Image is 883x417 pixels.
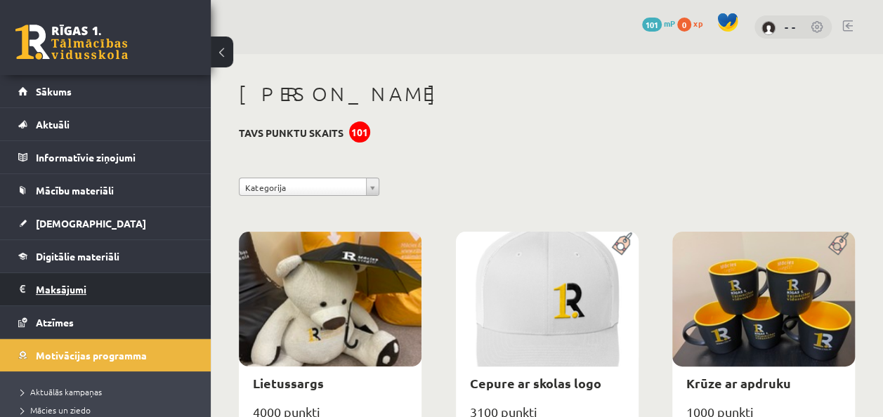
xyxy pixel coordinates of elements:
img: - - [761,21,776,35]
img: Populāra prece [823,232,855,256]
a: 101 mP [642,18,675,29]
a: Cepure ar skolas logo [470,375,601,391]
span: Kategorija [245,178,360,197]
span: Sākums [36,85,72,98]
a: Aktuālās kampaņas [21,385,197,398]
div: 101 [349,121,370,143]
span: Digitālie materiāli [36,250,119,263]
a: 0 xp [677,18,709,29]
h3: Tavs punktu skaits [239,127,344,139]
span: Mācies un ziedo [21,404,91,416]
a: Motivācijas programma [18,339,193,371]
legend: Informatīvie ziņojumi [36,141,193,173]
a: Mācies un ziedo [21,404,197,416]
span: Aktuāli [36,118,70,131]
a: Atzīmes [18,306,193,338]
span: xp [693,18,702,29]
span: [DEMOGRAPHIC_DATA] [36,217,146,230]
a: Digitālie materiāli [18,240,193,272]
span: Mācību materiāli [36,184,114,197]
a: Kategorija [239,178,379,196]
span: 0 [677,18,691,32]
a: Aktuāli [18,108,193,140]
span: Aktuālās kampaņas [21,386,102,397]
span: Atzīmes [36,316,74,329]
a: Rīgas 1. Tālmācības vidusskola [15,25,128,60]
span: Motivācijas programma [36,349,147,362]
span: mP [664,18,675,29]
a: [DEMOGRAPHIC_DATA] [18,207,193,239]
a: Sākums [18,75,193,107]
a: Informatīvie ziņojumi [18,141,193,173]
h1: [PERSON_NAME] [239,82,855,106]
img: Populāra prece [607,232,639,256]
a: - - [785,20,796,34]
a: Mācību materiāli [18,174,193,206]
a: Krūze ar apdruku [686,375,791,391]
legend: Maksājumi [36,273,193,305]
a: Maksājumi [18,273,193,305]
a: Lietussargs [253,375,324,391]
span: 101 [642,18,662,32]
